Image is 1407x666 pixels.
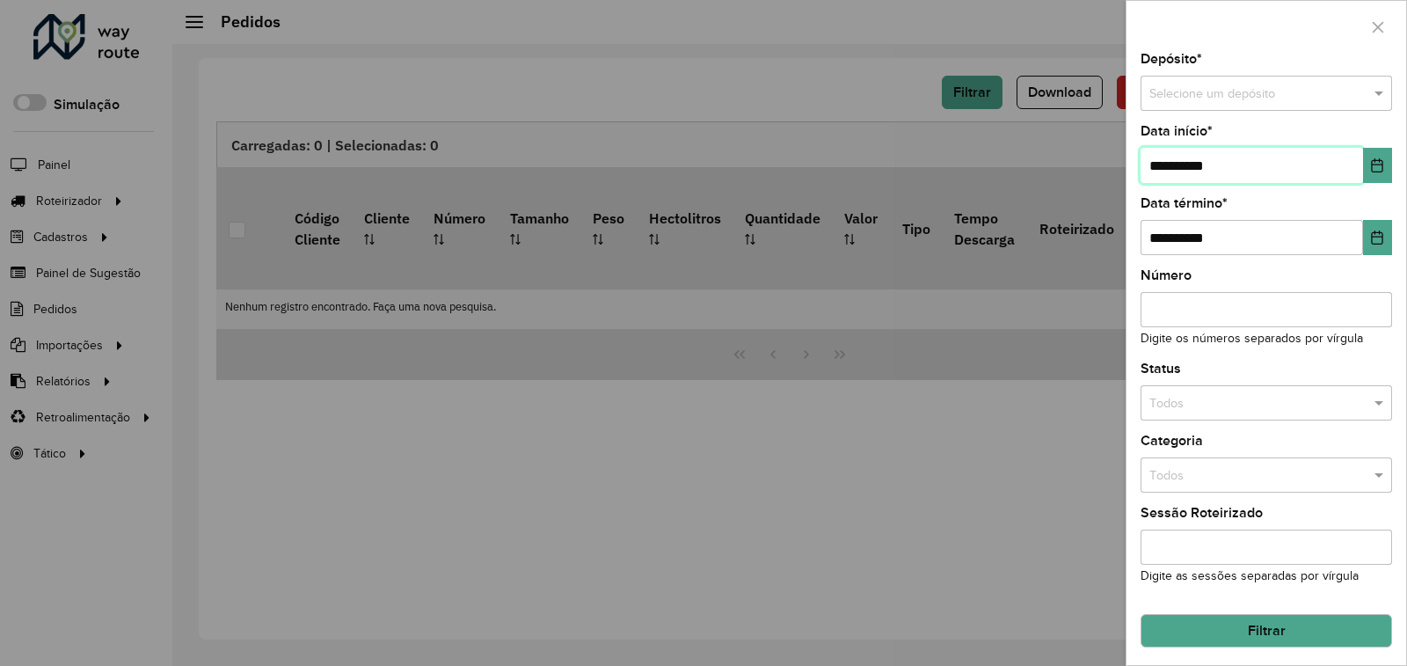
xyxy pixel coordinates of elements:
label: Data início [1141,121,1213,142]
button: Choose Date [1363,220,1392,255]
button: Choose Date [1363,148,1392,183]
label: Data término [1141,193,1228,214]
label: Número [1141,265,1192,286]
label: Categoria [1141,430,1203,451]
small: Digite as sessões separadas por vírgula [1141,569,1359,582]
label: Sessão Roteirizado [1141,502,1263,523]
small: Digite os números separados por vírgula [1141,332,1363,345]
label: Depósito [1141,48,1202,70]
label: Status [1141,358,1181,379]
button: Filtrar [1141,614,1392,648]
